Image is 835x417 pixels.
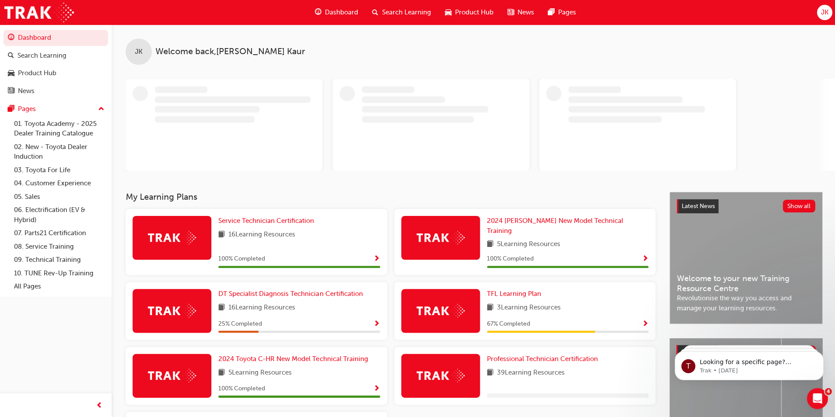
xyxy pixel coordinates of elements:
a: News [3,83,108,99]
span: Product Hub [454,7,493,17]
span: car-icon [8,69,14,77]
span: book-icon [486,367,493,378]
span: news-icon [8,87,14,95]
span: guage-icon [314,7,321,18]
span: News [517,7,533,17]
h3: My Learning Plans [125,191,654,202]
span: Latest News [680,202,714,209]
iframe: Intercom notifications message [660,332,835,393]
span: 5 Learning Resources [228,367,291,378]
span: search-icon [8,52,14,60]
button: Show all [781,199,814,212]
span: 67 % Completed [486,318,529,328]
a: 01. Toyota Academy - 2025 Dealer Training Catalogue [10,117,108,140]
a: search-iconSearch Learning [365,3,437,21]
a: 02. New - Toyota Dealer Induction [10,140,108,163]
img: Trak [416,368,464,382]
span: car-icon [444,7,451,18]
a: Latest NewsShow allWelcome to your new Training Resource CentreRevolutionise the way you access a... [668,191,821,323]
a: Professional Technician Certification [486,353,600,363]
span: 16 Learning Resources [228,302,295,313]
a: Service Technician Certification [218,215,317,226]
div: Search Learning [17,51,66,61]
span: Welcome to your new Training Resource Centre [676,273,814,293]
span: DT Specialist Diagnosis Technician Certification [218,289,362,297]
a: 07. Parts21 Certification [10,226,108,240]
a: 2024 Toyota C-HR New Model Technical Training [218,353,371,363]
span: 16 Learning Resources [228,229,295,240]
span: Service Technician Certification [218,216,314,224]
span: pages-icon [547,7,554,18]
a: 04. Customer Experience [10,176,108,190]
a: pages-iconPages [540,3,582,21]
span: JK [819,7,827,17]
a: guage-iconDashboard [307,3,365,21]
span: Show Progress [373,320,380,327]
span: book-icon [218,302,224,313]
a: 03. Toyota For Life [10,163,108,177]
span: 2024 Toyota C-HR New Model Technical Training [218,354,367,362]
button: Show Progress [641,253,647,264]
span: prev-icon [96,400,103,410]
span: Show Progress [373,384,380,392]
a: Product Hub [3,65,108,81]
span: Welcome back , [PERSON_NAME] Kaur [155,47,304,57]
img: Trak [148,303,196,317]
button: Show Progress [373,318,380,329]
span: 25 % Completed [218,318,262,328]
a: DT Specialist Diagnosis Technician Certification [218,288,366,299]
img: Trak [416,230,464,244]
span: 39 Learning Resources [496,367,564,378]
img: Trak [4,3,74,22]
button: Pages [3,101,108,117]
span: Pages [557,7,575,17]
iframe: Intercom live chat [805,387,826,408]
span: Dashboard [324,7,358,17]
span: book-icon [218,367,224,378]
span: Search Learning [381,7,430,17]
span: Revolutionise the way you access and manage your learning resources. [676,293,814,313]
span: Show Progress [641,320,647,327]
a: 05. Sales [10,190,108,203]
span: 4 [823,387,830,394]
img: Trak [148,230,196,244]
a: 09. Technical Training [10,253,108,266]
span: guage-icon [8,34,14,42]
span: 100 % Completed [218,383,265,393]
span: TFL Learning Plan [486,289,540,297]
div: Product Hub [18,68,56,78]
a: Search Learning [3,48,108,64]
div: Pages [18,104,36,114]
span: Professional Technician Certification [486,354,597,362]
a: Dashboard [3,30,108,46]
a: 2024 [PERSON_NAME] New Model Technical Training [486,215,648,235]
span: 3 Learning Resources [496,302,560,313]
a: Latest NewsShow all [676,199,814,213]
div: News [18,86,35,96]
button: Show Progress [373,253,380,264]
span: book-icon [218,229,224,240]
button: Show Progress [373,382,380,393]
span: 100 % Completed [218,254,265,264]
a: 06. Electrification (EV & Hybrid) [10,203,108,226]
img: Trak [416,303,464,317]
span: Show Progress [373,255,380,263]
button: Show Progress [641,318,647,329]
button: JK [815,5,831,20]
a: All Pages [10,279,108,293]
span: book-icon [486,239,493,250]
span: 2024 [PERSON_NAME] New Model Technical Training [486,216,622,234]
span: Show Progress [641,255,647,263]
span: search-icon [372,7,378,18]
span: 5 Learning Resources [496,239,559,250]
button: DashboardSearch LearningProduct HubNews [3,28,108,101]
span: pages-icon [8,105,14,113]
a: 08. Service Training [10,240,108,253]
img: Trak [148,368,196,382]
